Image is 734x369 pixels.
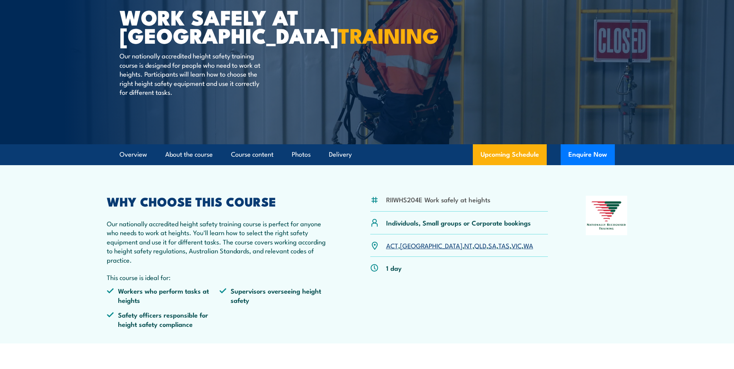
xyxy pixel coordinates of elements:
[586,196,628,235] img: Nationally Recognised Training logo.
[386,241,533,250] p: , , , , , , ,
[107,196,333,207] h2: WHY CHOOSE THIS COURSE
[386,263,402,272] p: 1 day
[386,218,531,227] p: Individuals, Small groups or Corporate bookings
[219,286,332,304] li: Supervisors overseeing height safety
[338,19,439,51] strong: TRAINING
[473,144,547,165] a: Upcoming Schedule
[329,144,352,165] a: Delivery
[120,51,261,96] p: Our nationally accredited height safety training course is designed for people who need to work a...
[400,241,462,250] a: [GEOGRAPHIC_DATA]
[561,144,615,165] button: Enquire Now
[512,241,522,250] a: VIC
[165,144,213,165] a: About the course
[524,241,533,250] a: WA
[120,8,311,44] h1: Work Safely at [GEOGRAPHIC_DATA]
[231,144,274,165] a: Course content
[386,195,490,204] li: RIIWHS204E Work safely at heights
[498,241,510,250] a: TAS
[120,144,147,165] a: Overview
[464,241,472,250] a: NT
[107,286,220,304] li: Workers who perform tasks at heights
[474,241,486,250] a: QLD
[107,219,333,264] p: Our nationally accredited height safety training course is perfect for anyone who needs to work a...
[386,241,398,250] a: ACT
[292,144,311,165] a: Photos
[488,241,496,250] a: SA
[107,273,333,282] p: This course is ideal for:
[107,310,220,328] li: Safety officers responsible for height safety compliance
